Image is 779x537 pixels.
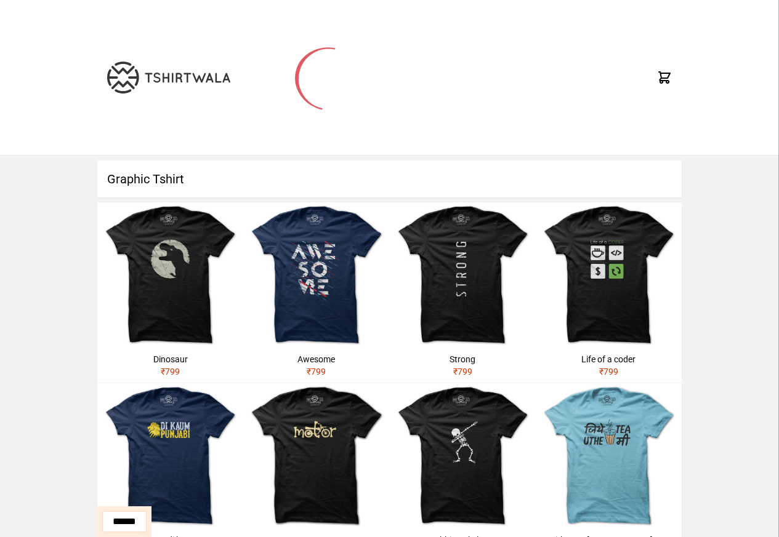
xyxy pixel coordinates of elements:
span: ₹ 799 [307,367,326,376]
img: motor.jpg [243,383,389,529]
img: life-of-a-coder.jpg [536,202,682,348]
div: Strong [395,353,531,365]
img: jithe-tea-uthe-me.jpg [536,383,682,529]
div: Dinosaur [102,353,238,365]
img: shera-di-kaum-punjabi-1.jpg [97,383,243,529]
span: ₹ 799 [453,367,472,376]
span: ₹ 799 [161,367,180,376]
div: Awesome [248,353,384,365]
span: ₹ 799 [599,367,618,376]
img: skeleton-dabbing.jpg [390,383,536,529]
img: awesome.jpg [243,202,389,348]
a: Strong₹799 [390,202,536,383]
a: Life of a coder₹799 [536,202,682,383]
img: strong.jpg [390,202,536,348]
a: Dinosaur₹799 [97,202,243,383]
div: Life of a coder [541,353,677,365]
a: Awesome₹799 [243,202,389,383]
img: TW-LOGO-400-104.png [107,62,230,93]
h1: Graphic Tshirt [97,161,682,197]
img: dinosaur.jpg [97,202,243,348]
